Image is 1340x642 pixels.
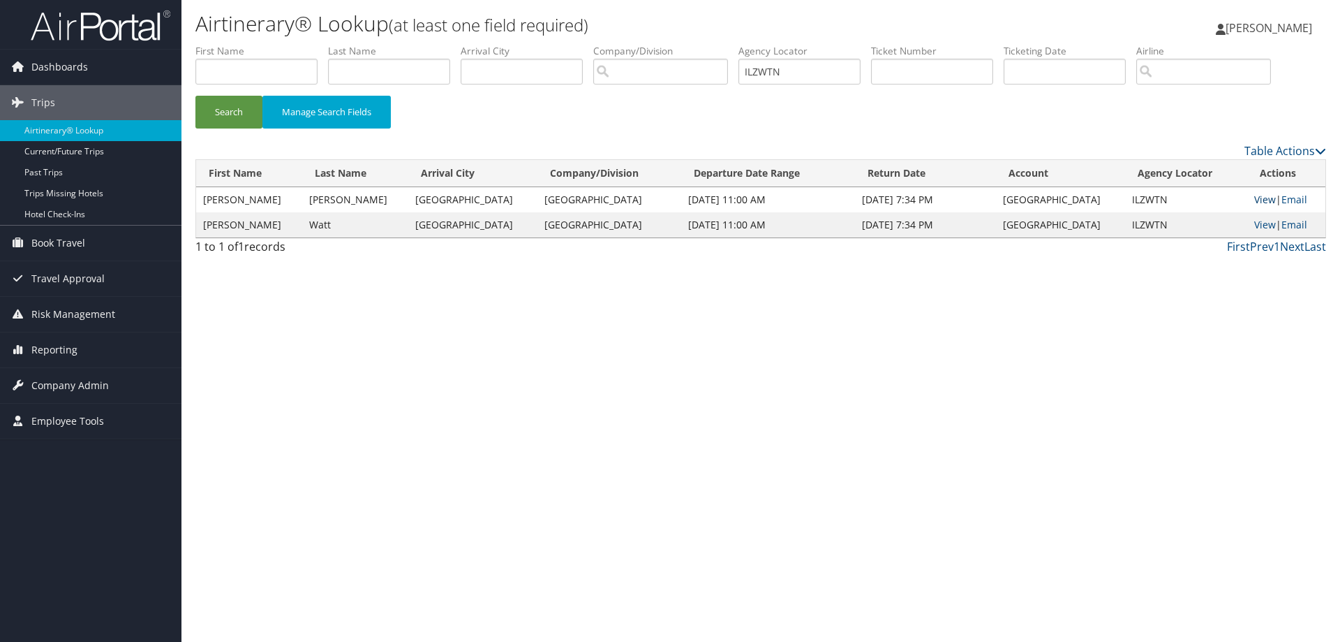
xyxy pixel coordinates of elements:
[1247,187,1325,212] td: |
[855,187,996,212] td: [DATE] 7:34 PM
[408,187,537,212] td: [GEOGRAPHIC_DATA]
[1280,239,1304,254] a: Next
[1216,7,1326,49] a: [PERSON_NAME]
[996,212,1125,238] td: [GEOGRAPHIC_DATA]
[302,212,408,238] td: Watt
[196,160,302,187] th: First Name: activate to sort column ascending
[31,85,55,120] span: Trips
[681,187,855,212] td: [DATE] 11:00 AM
[738,44,871,58] label: Agency Locator
[302,160,408,187] th: Last Name: activate to sort column ascending
[871,44,1004,58] label: Ticket Number
[328,44,461,58] label: Last Name
[537,160,681,187] th: Company/Division
[1125,187,1247,212] td: ILZWTN
[389,13,588,36] small: (at least one field required)
[1247,160,1325,187] th: Actions
[537,212,681,238] td: [GEOGRAPHIC_DATA]
[537,187,681,212] td: [GEOGRAPHIC_DATA]
[31,297,115,332] span: Risk Management
[408,212,537,238] td: [GEOGRAPHIC_DATA]
[31,226,85,261] span: Book Travel
[31,368,109,403] span: Company Admin
[996,160,1125,187] th: Account: activate to sort column ascending
[1281,218,1307,231] a: Email
[1227,239,1250,254] a: First
[461,44,593,58] label: Arrival City
[1004,44,1136,58] label: Ticketing Date
[195,44,328,58] label: First Name
[996,187,1125,212] td: [GEOGRAPHIC_DATA]
[681,160,855,187] th: Departure Date Range: activate to sort column ascending
[1254,193,1276,206] a: View
[1244,143,1326,159] a: Table Actions
[1274,239,1280,254] a: 1
[1281,193,1307,206] a: Email
[408,160,537,187] th: Arrival City: activate to sort column ascending
[262,96,391,129] button: Manage Search Fields
[302,187,408,212] td: [PERSON_NAME]
[855,160,996,187] th: Return Date: activate to sort column ascending
[1125,212,1247,238] td: ILZWTN
[1250,239,1274,254] a: Prev
[196,212,302,238] td: [PERSON_NAME]
[1254,218,1276,231] a: View
[238,239,244,254] span: 1
[1226,20,1312,36] span: [PERSON_NAME]
[31,404,104,439] span: Employee Tools
[1136,44,1281,58] label: Airline
[31,261,105,296] span: Travel Approval
[1304,239,1326,254] a: Last
[31,333,77,367] span: Reporting
[31,9,170,42] img: airportal-logo.png
[1247,212,1325,238] td: |
[195,9,949,38] h1: Airtinerary® Lookup
[1125,160,1247,187] th: Agency Locator: activate to sort column ascending
[855,212,996,238] td: [DATE] 7:34 PM
[195,238,463,262] div: 1 to 1 of records
[593,44,738,58] label: Company/Division
[196,187,302,212] td: [PERSON_NAME]
[681,212,855,238] td: [DATE] 11:00 AM
[195,96,262,129] button: Search
[31,50,88,85] span: Dashboards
